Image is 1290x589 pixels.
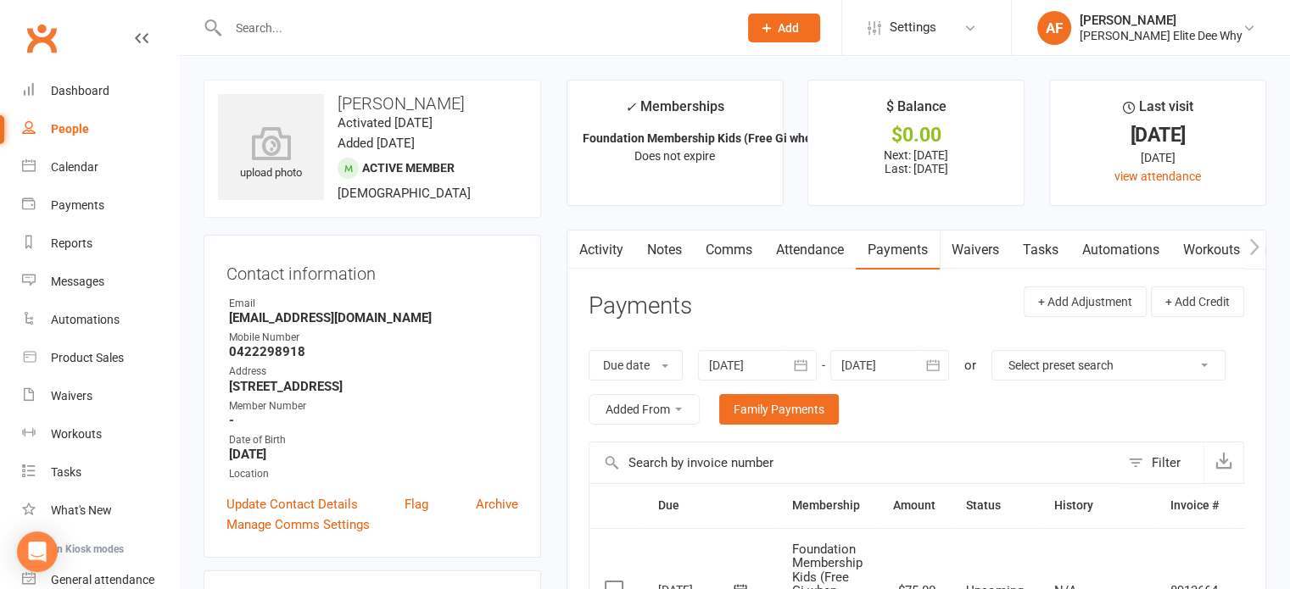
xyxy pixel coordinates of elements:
a: Waivers [22,377,179,415]
div: Calendar [51,160,98,174]
button: + Add Credit [1151,286,1244,317]
a: Payments [856,231,940,269]
div: Payments [51,198,104,212]
strong: [DATE] [229,447,518,462]
a: Payments [22,186,179,225]
div: $ Balance [886,96,947,126]
a: Manage Comms Settings [226,514,370,535]
div: [DATE] [1065,126,1250,144]
div: [PERSON_NAME] [1080,13,1243,28]
a: Calendar [22,148,179,186]
a: Archive [476,494,518,514]
th: Membership [777,484,878,527]
div: Reports [51,236,92,250]
div: Messages [51,275,104,288]
div: Waivers [51,389,92,403]
th: Invoice # [1155,484,1234,527]
div: Dashboard [51,84,109,97]
div: Address [229,364,518,380]
a: Notes [635,231,694,269]
button: Filter [1120,442,1203,483]
a: People [22,110,179,148]
time: Activated [DATE] [338,115,433,131]
div: Workouts [51,427,102,441]
div: Date of Birth [229,432,518,448]
div: Open Intercom Messenger [17,531,58,572]
span: Add [778,21,799,35]
div: People [51,122,89,136]
span: Does not expire [634,149,715,163]
i: ✓ [625,99,636,115]
a: Dashboard [22,72,179,110]
a: Product Sales [22,339,179,377]
strong: - [229,413,518,428]
h3: Payments [589,293,692,320]
div: Tasks [51,465,81,479]
a: Waivers [940,231,1011,269]
a: Update Contact Details [226,494,358,514]
div: General attendance [51,573,154,586]
div: Automations [51,313,120,326]
div: Product Sales [51,351,124,364]
div: Member Number [229,398,518,414]
div: [PERSON_NAME] Elite Dee Why [1080,28,1243,43]
div: Memberships [625,96,724,127]
div: Email [229,296,518,312]
input: Search... [223,16,726,40]
time: Added [DATE] [338,136,415,151]
div: [DATE] [1065,148,1250,167]
h3: Contact information [226,258,518,283]
strong: 0422298918 [229,344,518,359]
strong: [EMAIL_ADDRESS][DOMAIN_NAME] [229,310,518,325]
a: Workouts [1171,231,1252,269]
span: Active member [362,161,455,175]
a: Activity [567,231,635,269]
input: Search by invoice number [589,442,1120,483]
a: Tasks [1011,231,1070,269]
p: Next: [DATE] Last: [DATE] [824,148,1008,175]
div: or [964,355,976,375]
div: Location [229,466,518,482]
div: What's New [51,503,112,517]
th: Due [643,484,777,527]
a: Messages [22,263,179,301]
button: Added From [589,394,700,425]
a: Clubworx [20,17,63,59]
a: Flag [405,494,428,514]
span: [DEMOGRAPHIC_DATA] [338,186,471,201]
div: upload photo [218,126,324,182]
th: Amount [878,484,951,527]
a: Attendance [764,231,856,269]
button: Due date [589,350,683,381]
a: Workouts [22,415,179,453]
button: Add [748,14,820,42]
a: Comms [694,231,764,269]
a: Reports [22,225,179,263]
th: History [1039,484,1155,527]
a: view attendance [1114,169,1201,183]
div: Mobile Number [229,330,518,346]
a: Automations [22,301,179,339]
strong: Foundation Membership Kids (Free Gi when c... [583,131,837,145]
th: Status [951,484,1039,527]
button: + Add Adjustment [1024,286,1147,317]
div: AF [1037,11,1071,45]
a: Family Payments [719,394,839,425]
strong: [STREET_ADDRESS] [229,379,518,394]
div: $0.00 [824,126,1008,144]
a: Tasks [22,453,179,492]
a: What's New [22,492,179,530]
a: Automations [1070,231,1171,269]
div: Filter [1152,453,1181,473]
div: Last visit [1123,96,1193,126]
span: Settings [890,8,936,47]
h3: [PERSON_NAME] [218,94,527,113]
